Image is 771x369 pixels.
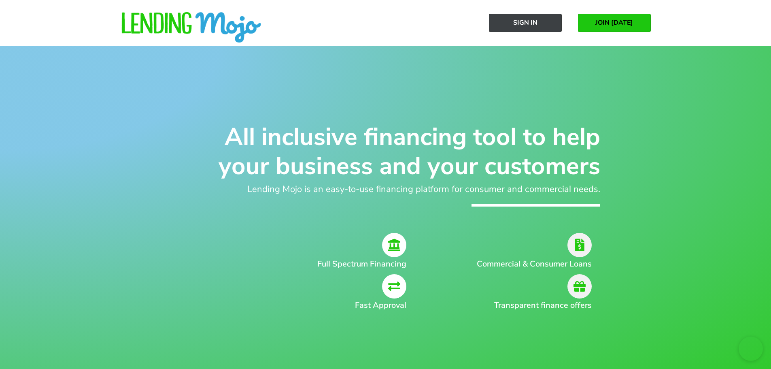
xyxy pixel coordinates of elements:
h2: Commercial & Consumer Loans [463,258,592,270]
img: lm-horizontal-logo [121,12,262,44]
span: Sign In [513,19,537,26]
h2: Lending Mojo is an easy-to-use financing platform for consumer and commercial needs. [171,183,600,196]
span: JOIN [DATE] [595,19,633,26]
h2: Fast Approval [208,299,407,311]
a: Sign In [489,14,562,32]
h2: Full Spectrum Financing [208,258,407,270]
iframe: chat widget [739,337,763,361]
a: JOIN [DATE] [578,14,651,32]
h1: All inclusive financing tool to help your business and your customers [171,122,600,181]
h2: Transparent finance offers [463,299,592,311]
